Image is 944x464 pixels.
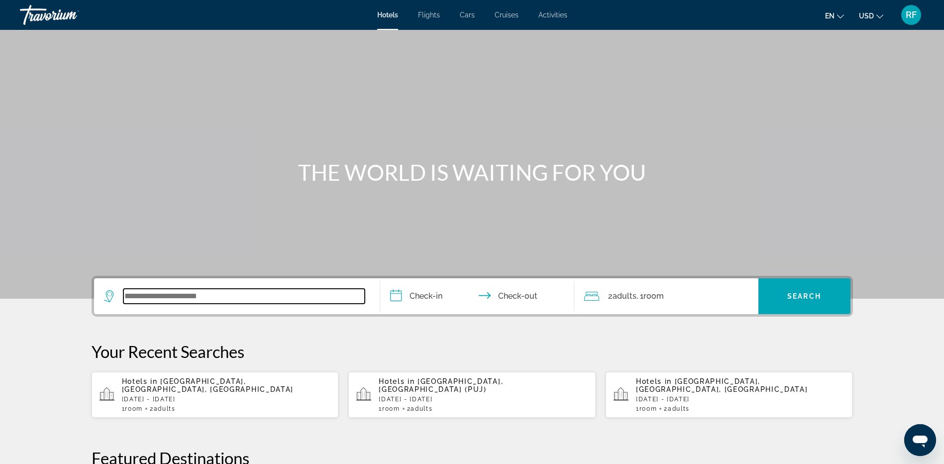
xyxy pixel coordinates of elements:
button: User Menu [898,4,924,25]
span: RF [906,10,917,20]
span: [GEOGRAPHIC_DATA], [GEOGRAPHIC_DATA], [GEOGRAPHIC_DATA] [636,377,808,393]
span: 1 [379,405,400,412]
button: Hotels in [GEOGRAPHIC_DATA], [GEOGRAPHIC_DATA], [GEOGRAPHIC_DATA][DATE] - [DATE]1Room2Adults [606,371,853,418]
span: 2 [407,405,433,412]
span: Room [639,405,657,412]
div: Search widget [94,278,850,314]
p: [DATE] - [DATE] [122,396,331,403]
span: 2 [664,405,690,412]
span: Adults [154,405,176,412]
a: Cruises [495,11,519,19]
span: en [825,12,835,20]
span: Adults [668,405,690,412]
span: [GEOGRAPHIC_DATA], [GEOGRAPHIC_DATA] (PUJ) [379,377,503,393]
a: Flights [418,11,440,19]
p: [DATE] - [DATE] [379,396,588,403]
a: Hotels [377,11,398,19]
p: [DATE] - [DATE] [636,396,845,403]
span: Room [643,291,664,301]
button: Check in and out dates [380,278,574,314]
button: Change currency [859,8,883,23]
span: Hotels in [636,377,672,385]
iframe: Button to launch messaging window [904,424,936,456]
span: , 1 [636,289,664,303]
a: Cars [460,11,475,19]
span: 2 [150,405,176,412]
span: Search [787,292,821,300]
a: Travorium [20,2,119,28]
span: [GEOGRAPHIC_DATA], [GEOGRAPHIC_DATA], [GEOGRAPHIC_DATA] [122,377,294,393]
button: Change language [825,8,844,23]
span: 2 [608,289,636,303]
button: Search [758,278,850,314]
span: 1 [636,405,657,412]
button: Hotels in [GEOGRAPHIC_DATA], [GEOGRAPHIC_DATA], [GEOGRAPHIC_DATA][DATE] - [DATE]1Room2Adults [92,371,339,418]
button: Hotels in [GEOGRAPHIC_DATA], [GEOGRAPHIC_DATA] (PUJ)[DATE] - [DATE]1Room2Adults [348,371,596,418]
p: Your Recent Searches [92,342,853,361]
span: USD [859,12,874,20]
a: Activities [538,11,567,19]
span: Adults [411,405,432,412]
span: Room [382,405,400,412]
button: Travelers: 2 adults, 0 children [574,278,758,314]
span: 1 [122,405,143,412]
span: Adults [613,291,636,301]
span: Room [125,405,143,412]
span: Hotels in [122,377,158,385]
h1: THE WORLD IS WAITING FOR YOU [286,159,659,185]
span: Hotels in [379,377,415,385]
